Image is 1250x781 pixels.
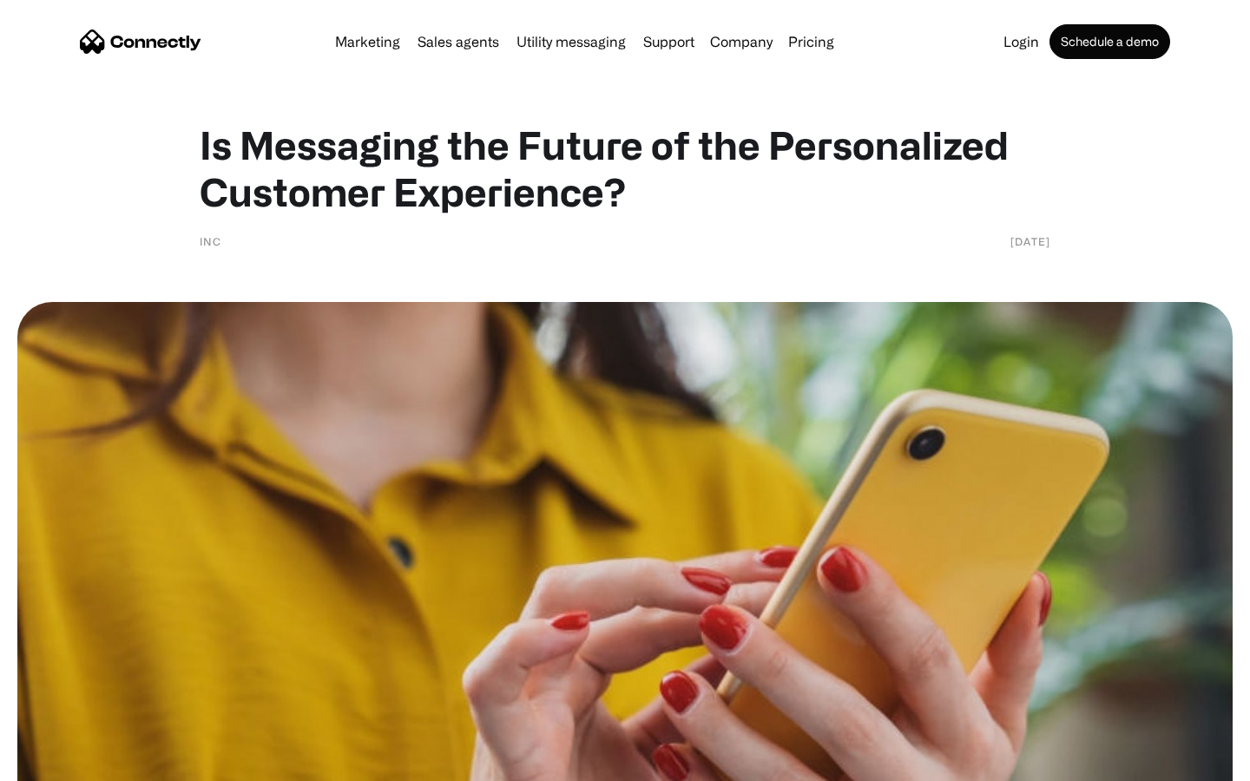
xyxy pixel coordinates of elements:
[636,35,701,49] a: Support
[17,751,104,775] aside: Language selected: English
[997,35,1046,49] a: Login
[411,35,506,49] a: Sales agents
[510,35,633,49] a: Utility messaging
[781,35,841,49] a: Pricing
[35,751,104,775] ul: Language list
[328,35,407,49] a: Marketing
[200,233,221,250] div: Inc
[1049,24,1170,59] a: Schedule a demo
[1010,233,1050,250] div: [DATE]
[200,121,1050,215] h1: Is Messaging the Future of the Personalized Customer Experience?
[710,30,773,54] div: Company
